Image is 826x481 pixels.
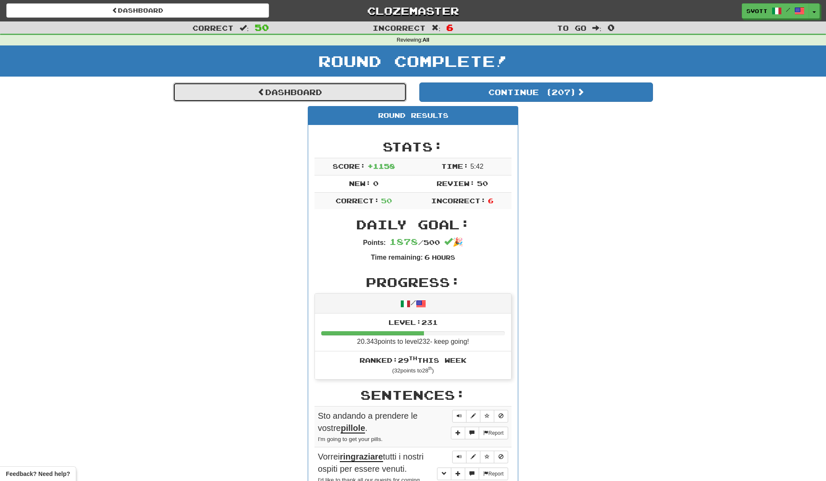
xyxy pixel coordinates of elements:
[424,253,430,261] span: 6
[3,53,823,69] h1: Round Complete!
[470,163,483,170] span: 5 : 42
[308,106,518,125] div: Round Results
[173,82,407,102] a: Dashboard
[318,436,383,442] small: I'm going to get your pills.
[340,452,383,462] u: ringraziare
[333,162,365,170] span: Score:
[557,24,586,32] span: To go
[441,162,469,170] span: Time:
[381,197,392,205] span: 50
[432,24,441,32] span: :
[360,356,466,364] span: Ranked: 29 this week
[786,7,790,13] span: /
[431,197,486,205] span: Incorrect:
[419,82,653,102] button: Continue (207)
[480,451,494,463] button: Toggle favorite
[373,179,378,187] span: 0
[451,427,465,439] button: Add sentence to collection
[423,37,429,43] strong: All
[479,427,508,439] button: Report
[318,411,418,433] span: Sto andando a prendere le vostre .
[363,239,386,246] strong: Points:
[389,318,438,326] span: Level: 231
[409,355,417,361] sup: th
[488,197,493,205] span: 6
[315,314,511,351] li: 20.343 points to level 232 - keep going!
[432,254,455,261] small: Hours
[608,22,615,32] span: 0
[368,162,395,170] span: + 1158
[437,179,475,187] span: Review:
[314,388,512,402] h2: Sentences:
[494,410,508,423] button: Toggle ignore
[452,410,466,423] button: Play sentence audio
[6,3,269,18] a: Dashboard
[437,468,508,480] div: More sentence controls
[314,140,512,154] h2: Stats:
[444,237,463,247] span: 🎉
[742,3,809,19] a: svott /
[451,468,465,480] button: Add sentence to collection
[592,24,602,32] span: :
[392,367,434,374] small: ( 32 points to 28 )
[466,410,480,423] button: Edit sentence
[282,3,544,18] a: Clozemaster
[371,254,423,261] strong: Time remaining:
[192,24,234,32] span: Correct
[452,451,466,463] button: Play sentence audio
[452,410,508,423] div: Sentence controls
[318,452,424,473] span: Vorrei tutti i nostri ospiti per essere venuti.
[746,7,767,15] span: svott
[494,451,508,463] button: Toggle ignore
[314,218,512,231] h2: Daily Goal:
[6,470,70,478] span: Open feedback widget
[389,238,440,246] span: / 500
[437,468,451,480] button: Toggle grammar
[255,22,269,32] span: 50
[452,451,508,463] div: Sentence controls
[314,275,512,289] h2: Progress:
[336,197,379,205] span: Correct:
[389,237,418,247] span: 1878
[446,22,453,32] span: 6
[480,410,494,423] button: Toggle favorite
[477,179,488,187] span: 50
[466,451,480,463] button: Edit sentence
[479,468,508,480] button: Report
[240,24,249,32] span: :
[315,294,511,314] div: /
[373,24,426,32] span: Incorrect
[349,179,371,187] span: New:
[341,423,365,433] u: pillole
[429,366,432,371] sup: th
[451,427,508,439] div: More sentence controls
